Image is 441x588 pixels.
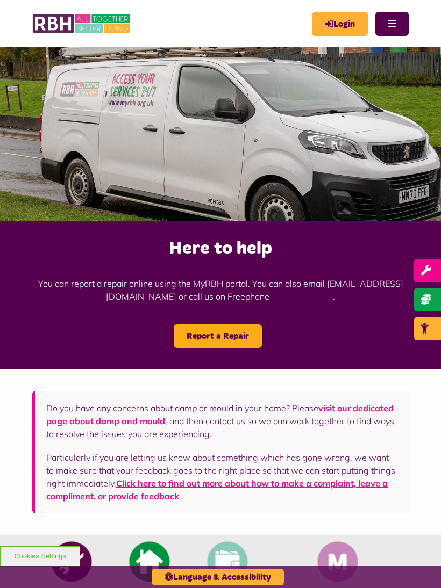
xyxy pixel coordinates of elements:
[317,541,358,582] img: Membership And Mutuality
[129,541,169,582] img: Find A Home
[174,324,262,348] a: Report a Repair
[46,451,398,503] p: Particularly if you are letting us know about something which has gone wrong, we want to make sur...
[5,261,436,319] p: You can report a repair online using the MyRBH portal. You can also email [EMAIL_ADDRESS][DOMAIN_...
[208,541,248,582] img: Pay Rent
[46,478,388,502] a: Click here to find out more about how to make a complaint, leave a compliment, or provide feedback
[46,403,394,426] a: visit our dedicated page about damp and mould
[51,541,91,582] img: Report Repair
[46,402,398,440] p: Do you have any concerns about damp or mould in your home? Please , and then contact us so we can...
[32,11,132,37] img: RBH
[269,291,333,302] a: 0800 027 7769
[312,12,368,36] a: MyRBH
[152,569,284,585] button: Language & Accessibility
[5,237,436,260] h2: Here to help
[375,12,409,36] button: Navigation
